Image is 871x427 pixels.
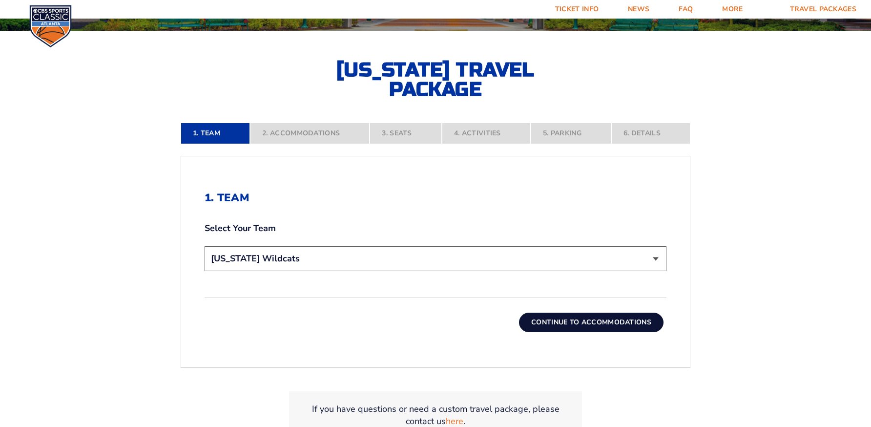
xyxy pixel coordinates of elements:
[29,5,72,47] img: CBS Sports Classic
[519,313,664,332] button: Continue To Accommodations
[205,222,666,235] label: Select Your Team
[328,60,543,99] h2: [US_STATE] Travel Package
[205,192,666,204] h2: 1. Team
